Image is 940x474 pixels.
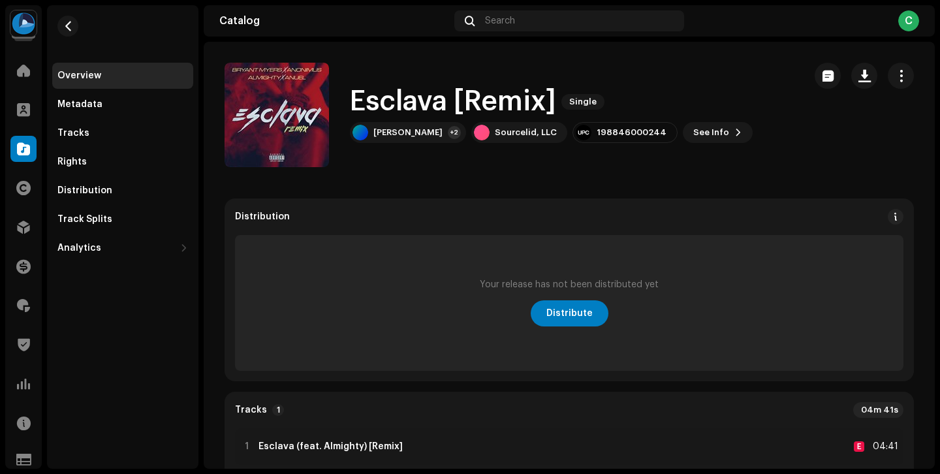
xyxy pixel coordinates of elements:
[683,122,753,143] button: See Info
[57,214,112,225] div: Track Splits
[57,128,89,138] div: Tracks
[495,127,557,138] div: Sourcelid, LLC
[898,10,919,31] div: C
[854,441,864,452] div: E
[219,16,449,26] div: Catalog
[272,404,284,416] p-badge: 1
[350,87,556,117] h1: Esclava [Remix]
[485,16,515,26] span: Search
[693,119,729,146] span: See Info
[597,127,666,138] div: 198846000244
[235,405,267,415] strong: Tracks
[52,149,193,175] re-m-nav-item: Rights
[57,71,101,81] div: Overview
[869,439,898,454] div: 04:41
[52,178,193,204] re-m-nav-item: Distribution
[235,212,290,222] div: Distribution
[57,99,102,110] div: Metadata
[57,185,112,196] div: Distribution
[52,235,193,261] re-m-nav-dropdown: Analytics
[853,402,903,418] div: 04m 41s
[57,243,101,253] div: Analytics
[373,127,443,138] div: [PERSON_NAME]
[480,279,659,290] div: Your release has not been distributed yet
[561,94,604,110] span: Single
[10,10,37,37] img: 31a4402c-14a3-4296-bd18-489e15b936d7
[52,120,193,146] re-m-nav-item: Tracks
[546,300,593,326] span: Distribute
[52,206,193,232] re-m-nav-item: Track Splits
[258,441,403,452] strong: Esclava (feat. Almighty) [Remix]
[52,63,193,89] re-m-nav-item: Overview
[448,126,461,139] div: +2
[52,91,193,118] re-m-nav-item: Metadata
[531,300,608,326] button: Distribute
[57,157,87,167] div: Rights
